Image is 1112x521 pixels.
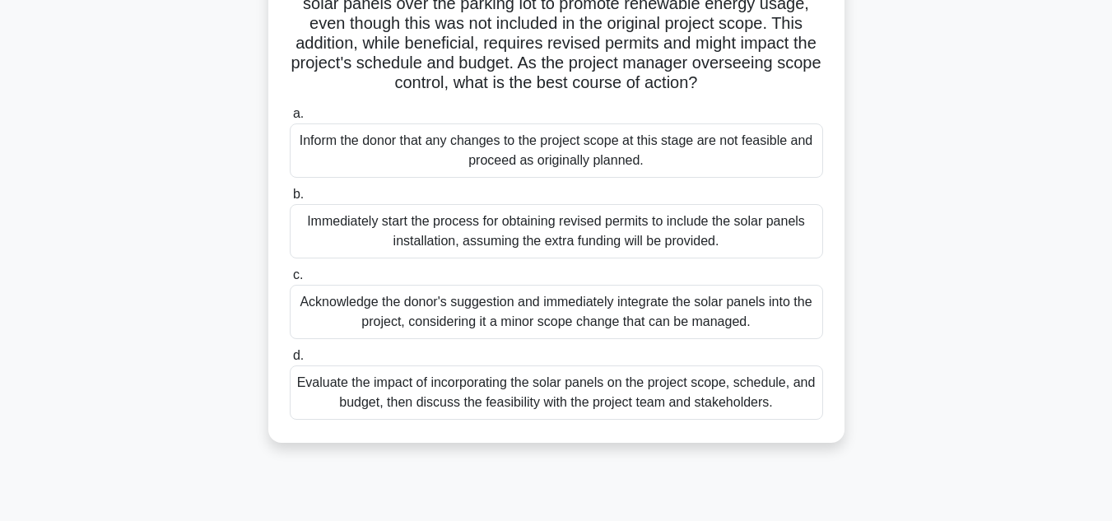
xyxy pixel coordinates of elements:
span: d. [293,348,304,362]
div: Acknowledge the donor's suggestion and immediately integrate the solar panels into the project, c... [290,285,823,339]
div: Inform the donor that any changes to the project scope at this stage are not feasible and proceed... [290,123,823,178]
span: c. [293,267,303,281]
span: b. [293,187,304,201]
div: Immediately start the process for obtaining revised permits to include the solar panels installat... [290,204,823,258]
div: Evaluate the impact of incorporating the solar panels on the project scope, schedule, and budget,... [290,365,823,420]
span: a. [293,106,304,120]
